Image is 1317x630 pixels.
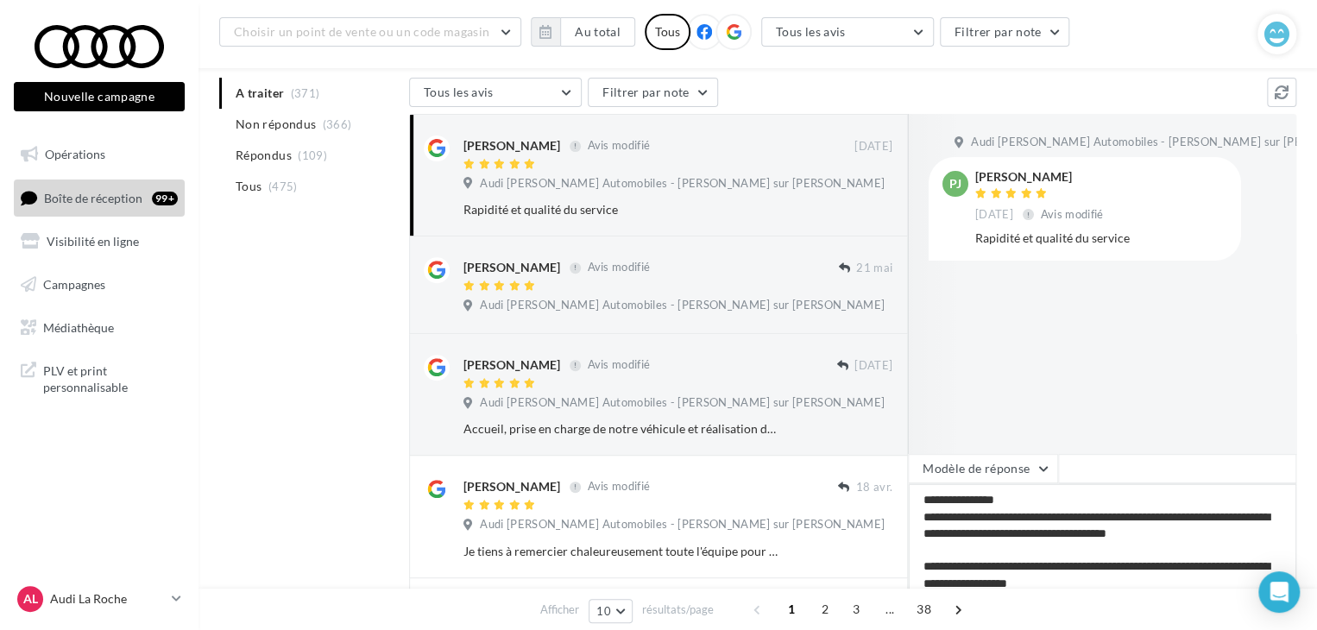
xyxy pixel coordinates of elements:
[236,178,262,195] span: Tous
[908,454,1058,483] button: Modèle de réponse
[1258,571,1300,613] div: Open Intercom Messenger
[43,319,114,334] span: Médiathèque
[268,180,298,193] span: (475)
[560,17,635,47] button: Au total
[44,190,142,205] span: Boîte de réception
[50,590,165,608] p: Audi La Roche
[910,595,938,623] span: 38
[856,480,892,495] span: 18 avr.
[463,420,780,438] div: Accueil, prise en charge de notre véhicule et réalisation des travaux tout à été parfait . Voitur...
[45,147,105,161] span: Opérations
[761,17,934,47] button: Tous les avis
[409,78,582,107] button: Tous les avis
[975,171,1107,183] div: [PERSON_NAME]
[1041,207,1104,221] span: Avis modifié
[10,352,188,403] a: PLV et print personnalisable
[588,78,718,107] button: Filtrer par note
[778,595,805,623] span: 1
[856,261,892,276] span: 21 mai
[531,17,635,47] button: Au total
[975,207,1013,223] span: [DATE]
[10,136,188,173] a: Opérations
[10,267,188,303] a: Campagnes
[463,201,780,218] div: Rapidité et qualité du service
[854,139,892,154] span: [DATE]
[480,395,885,411] span: Audi [PERSON_NAME] Automobiles - [PERSON_NAME] sur [PERSON_NAME]
[587,139,650,153] span: Avis modifié
[463,478,560,495] div: [PERSON_NAME]
[940,17,1070,47] button: Filtrer par note
[234,24,489,39] span: Choisir un point de vente ou un code magasin
[842,595,870,623] span: 3
[463,543,780,560] div: Je tiens à remercier chaleureusement toute l'équipe pour leur accueil exceptionnel. Le service ét...
[480,517,885,532] span: Audi [PERSON_NAME] Automobiles - [PERSON_NAME] sur [PERSON_NAME]
[424,85,494,99] span: Tous les avis
[645,14,690,50] div: Tous
[589,599,633,623] button: 10
[47,234,139,249] span: Visibilité en ligne
[298,148,327,162] span: (109)
[876,595,904,623] span: ...
[587,358,650,372] span: Avis modifié
[463,259,560,276] div: [PERSON_NAME]
[219,17,521,47] button: Choisir un point de vente ou un code magasin
[14,583,185,615] a: AL Audi La Roche
[854,358,892,374] span: [DATE]
[480,176,885,192] span: Audi [PERSON_NAME] Automobiles - [PERSON_NAME] sur [PERSON_NAME]
[152,192,178,205] div: 99+
[811,595,839,623] span: 2
[10,180,188,217] a: Boîte de réception99+
[776,24,846,39] span: Tous les avis
[14,82,185,111] button: Nouvelle campagne
[323,117,352,131] span: (366)
[23,590,38,608] span: AL
[463,356,560,374] div: [PERSON_NAME]
[463,137,560,154] div: [PERSON_NAME]
[43,277,105,292] span: Campagnes
[10,310,188,346] a: Médiathèque
[642,602,714,618] span: résultats/page
[540,602,579,618] span: Afficher
[43,359,178,396] span: PLV et print personnalisable
[975,230,1227,247] div: Rapidité et qualité du service
[587,480,650,494] span: Avis modifié
[949,175,961,192] span: PJ
[596,604,611,618] span: 10
[236,147,292,164] span: Répondus
[480,298,885,313] span: Audi [PERSON_NAME] Automobiles - [PERSON_NAME] sur [PERSON_NAME]
[587,261,650,274] span: Avis modifié
[236,116,316,133] span: Non répondus
[10,224,188,260] a: Visibilité en ligne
